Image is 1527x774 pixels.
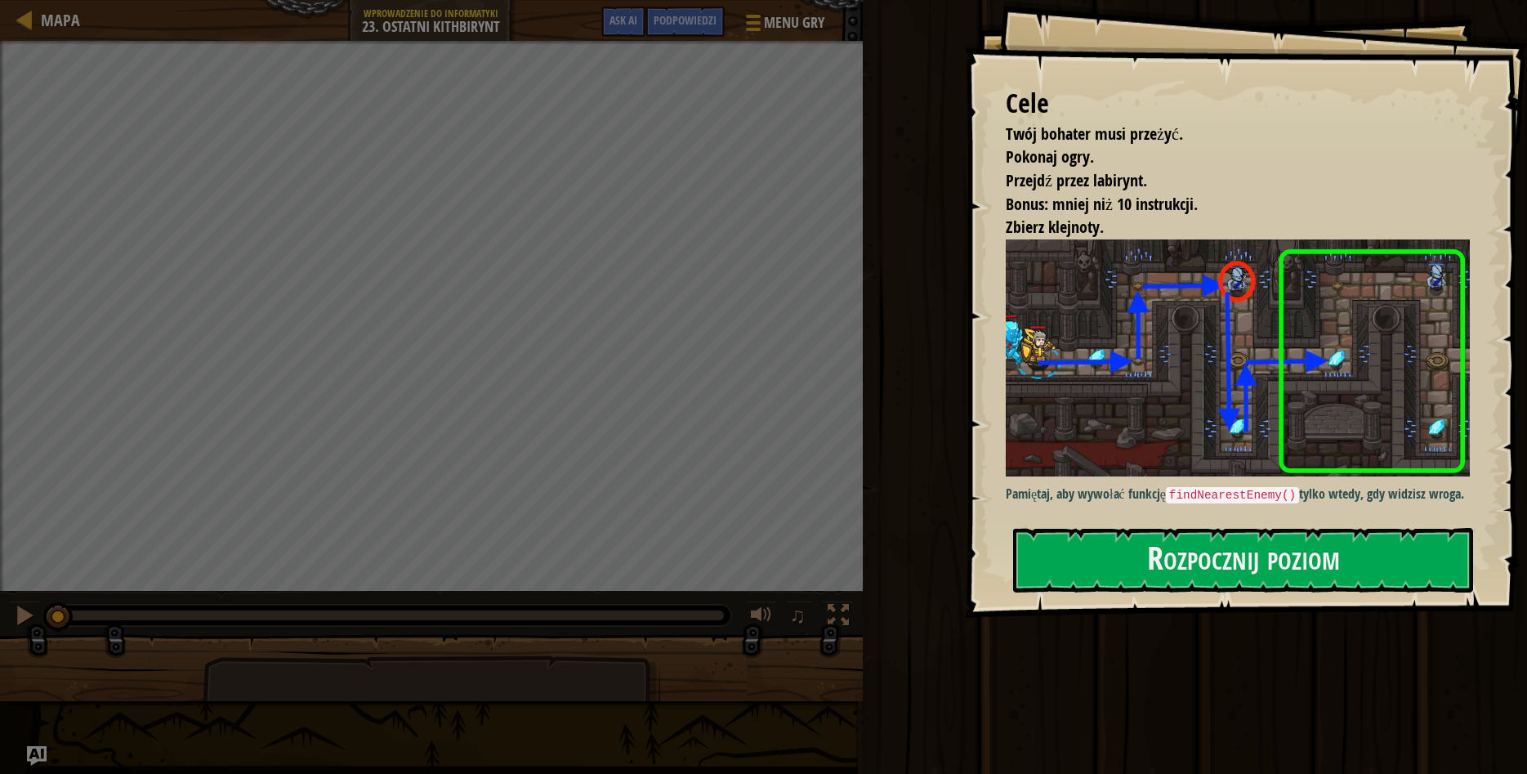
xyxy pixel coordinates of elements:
code: findNearestEnemy() [1166,487,1299,503]
span: Pokonaj ogry. [1006,145,1094,168]
li: Zbierz klejnoty. [985,216,1466,239]
button: Ask AI [601,7,645,37]
span: Przejdź przez labirynt. [1006,169,1147,191]
button: Rozpocznij poziom [1013,528,1473,593]
button: Toggle fullscreen [822,601,855,634]
button: Dopasuj głośność [745,601,778,634]
button: Ask AI [27,746,47,766]
span: Mapa [41,9,80,31]
span: Podpowiedzi [654,12,717,28]
button: ♫ [786,601,814,634]
span: Bonus: mniej niż 10 instrukcji. [1006,193,1198,215]
span: Menu gry [764,12,824,34]
span: Zbierz klejnoty. [1006,216,1104,238]
a: Mapa [33,9,80,31]
li: Twój bohater musi przeżyć. [985,123,1466,146]
img: The final kithmaze [1006,239,1470,476]
li: Pokonaj ogry. [985,145,1466,169]
div: Cele [1006,85,1470,123]
span: Twój bohater musi przeżyć. [1006,123,1183,145]
button: Ctrl + P: Pause [8,601,41,634]
span: ♫ [789,603,806,628]
button: Menu gry [733,7,834,45]
li: Przejdź przez labirynt. [985,169,1466,193]
li: Bonus: mniej niż 10 instrukcji. [985,193,1466,217]
p: Pamiętaj, aby wywołać funkcję tylko wtedy, gdy widzisz wroga. [1006,485,1470,504]
span: Ask AI [609,12,637,28]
